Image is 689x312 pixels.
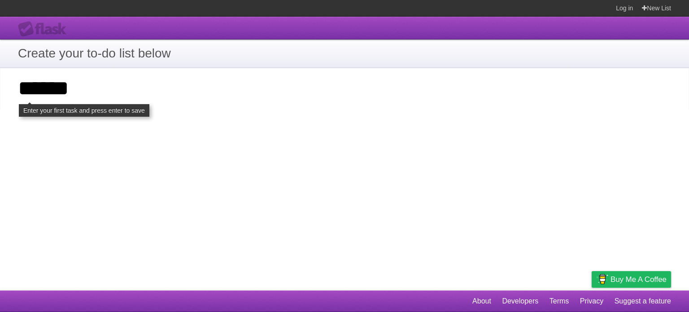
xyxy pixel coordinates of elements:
span: Buy me a coffee [611,272,667,287]
div: Flask [18,21,72,37]
a: About [472,293,491,310]
a: Suggest a feature [615,293,671,310]
a: Developers [502,293,538,310]
h1: Create your to-do list below [18,44,671,63]
img: Buy me a coffee [596,272,608,287]
a: Buy me a coffee [592,271,671,288]
a: Terms [549,293,569,310]
a: Privacy [580,293,603,310]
